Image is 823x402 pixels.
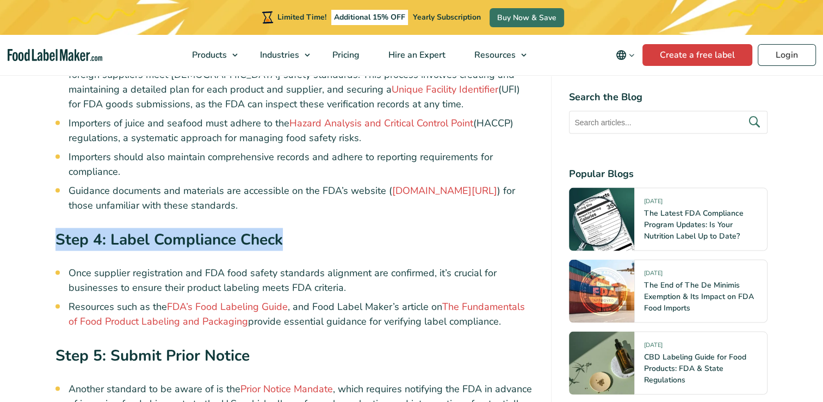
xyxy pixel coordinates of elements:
li: Importers of juice and seafood must adhere to the (HACCP) regulations, a systematic approach for ... [69,115,534,145]
a: The End of The De Minimis Exemption & Its Impact on FDA Food Imports [643,279,753,313]
span: Hire an Expert [385,49,447,61]
span: [DATE] [643,197,662,209]
h4: Search the Blog [569,89,768,104]
a: Buy Now & Save [490,8,564,27]
a: FDA’s Food Labeling Guide [167,300,288,313]
a: Hire an Expert [374,35,457,75]
span: Products [189,49,228,61]
span: Yearly Subscription [413,12,481,22]
span: Pricing [329,49,361,61]
span: [DATE] [643,269,662,281]
button: Change language [608,44,642,66]
a: Create a free label [642,44,752,66]
li: Resources such as the , and Food Label Maker’s article on provide essential guidance for verifyin... [69,299,534,328]
li: Guidance documents and materials are accessible on the FDA’s website ( ) for those unfamiliar wit... [69,183,534,212]
strong: Step 5: Submit Prior Notice [55,345,250,366]
a: The Latest FDA Compliance Program Updates: Is Your Nutrition Label Up to Date? [643,208,743,241]
a: [DOMAIN_NAME][URL] [392,184,497,197]
a: Resources [460,35,532,75]
a: Prior Notice Mandate [240,382,333,395]
a: Food Label Maker homepage [8,49,102,62]
li: Importers are also required to follow the (FSVP), ensuring their foreign suppliers meet [DEMOGRAP... [69,52,534,111]
a: Login [758,44,816,66]
a: CBD Labeling Guide for Food Products: FDA & State Regulations [643,351,746,385]
li: Once supplier registration and FDA food safety standards alignment are confirmed, it’s crucial fo... [69,265,534,295]
span: Additional 15% OFF [331,10,408,25]
h4: Popular Blogs [569,166,768,181]
a: Industries [246,35,315,75]
a: Pricing [318,35,372,75]
span: Industries [257,49,300,61]
strong: Step 4: Label Compliance Check [55,229,283,249]
span: [DATE] [643,340,662,353]
a: Unique Facility Identifier [392,82,498,95]
a: Hazard Analysis and Critical Control Point [289,116,473,129]
input: Search articles... [569,111,768,133]
a: Products [178,35,243,75]
span: Resources [471,49,517,61]
span: Limited Time! [277,12,326,22]
li: Importers should also maintain comprehensive records and adhere to reporting requirements for com... [69,149,534,179]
